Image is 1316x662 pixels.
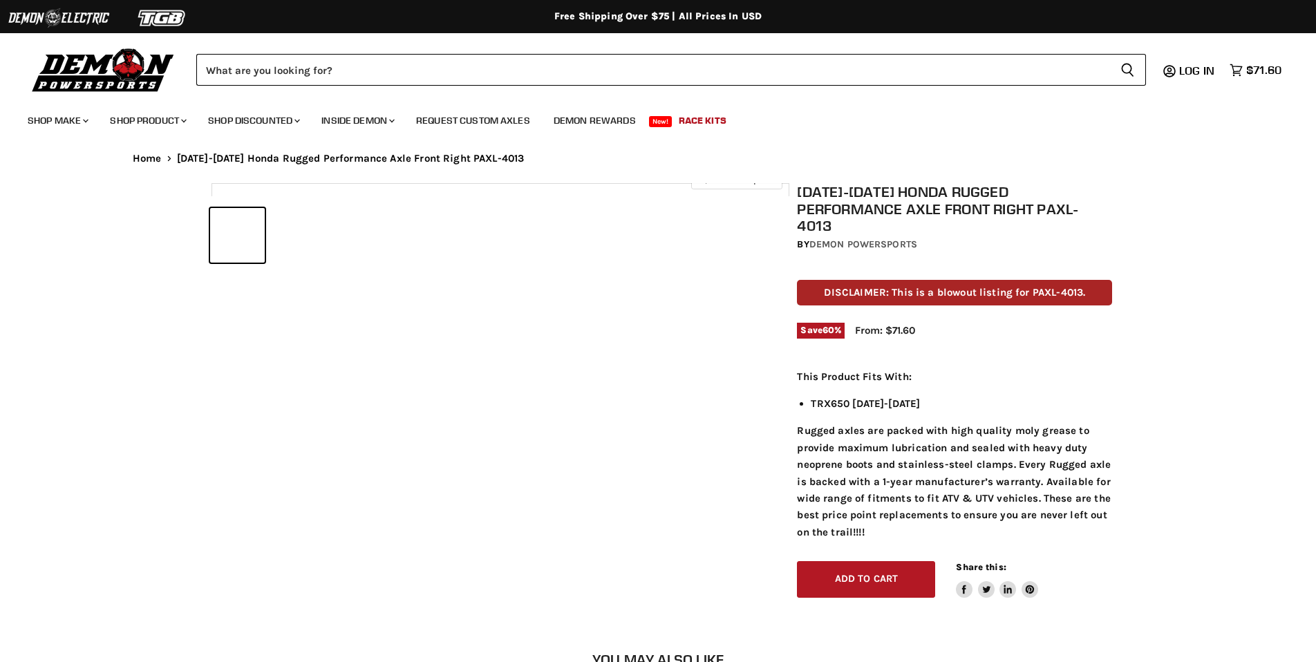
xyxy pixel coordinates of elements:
[1223,60,1288,80] a: $71.60
[105,10,1211,23] div: Free Shipping Over $75 | All Prices In USD
[198,106,308,135] a: Shop Discounted
[668,106,737,135] a: Race Kits
[196,54,1109,86] input: Search
[406,106,540,135] a: Request Custom Axles
[698,174,775,185] span: Click to expand
[797,561,935,598] button: Add to cart
[1246,64,1281,77] span: $71.60
[822,325,834,335] span: 60
[811,395,1112,412] li: TRX650 [DATE]-[DATE]
[7,5,111,31] img: Demon Electric Logo 2
[797,368,1112,385] p: This Product Fits With:
[835,573,899,585] span: Add to cart
[797,368,1112,540] div: Rugged axles are packed with high quality moly grease to provide maximum lubrication and sealed w...
[210,208,265,263] button: 2003-2004 Honda Rugged Performance Axle Front Right PAXL-4013 thumbnail
[177,153,525,164] span: [DATE]-[DATE] Honda Rugged Performance Axle Front Right PAXL-4013
[196,54,1146,86] form: Product
[797,183,1112,234] h1: [DATE]-[DATE] Honda Rugged Performance Axle Front Right PAXL-4013
[1173,64,1223,77] a: Log in
[956,561,1038,598] aside: Share this:
[1179,64,1214,77] span: Log in
[100,106,195,135] a: Shop Product
[111,5,214,31] img: TGB Logo 2
[1109,54,1146,86] button: Search
[28,45,179,94] img: Demon Powersports
[17,106,97,135] a: Shop Make
[17,101,1278,135] ul: Main menu
[797,280,1112,305] p: DISCLAIMER: This is a blowout listing for PAXL-4013.
[649,116,673,127] span: New!
[133,153,162,164] a: Home
[956,562,1006,572] span: Share this:
[543,106,646,135] a: Demon Rewards
[311,106,403,135] a: Inside Demon
[797,237,1112,252] div: by
[797,323,845,338] span: Save %
[105,153,1211,164] nav: Breadcrumbs
[809,238,917,250] a: Demon Powersports
[855,324,915,337] span: From: $71.60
